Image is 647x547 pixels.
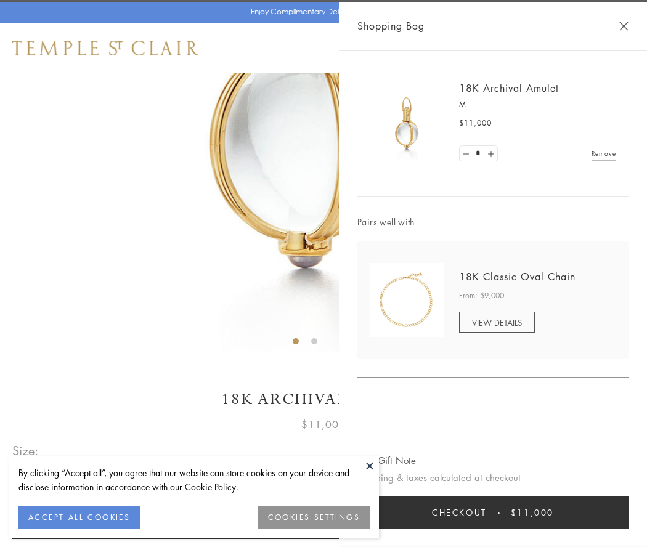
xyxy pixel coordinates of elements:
[18,466,370,494] div: By clicking “Accept all”, you agree that our website can store cookies on your device and disclos...
[12,389,635,410] h1: 18K Archival Amulet
[472,317,522,328] span: VIEW DETAILS
[459,81,559,95] a: 18K Archival Amulet
[357,18,425,34] span: Shopping Bag
[432,506,487,519] span: Checkout
[484,146,497,161] a: Set quantity to 2
[370,86,444,160] img: 18K Archival Amulet
[357,215,629,229] span: Pairs well with
[459,117,492,129] span: $11,000
[357,470,629,485] p: Shipping & taxes calculated at checkout
[619,22,629,31] button: Close Shopping Bag
[511,506,554,519] span: $11,000
[459,290,504,302] span: From: $9,000
[18,506,140,529] button: ACCEPT ALL COOKIES
[12,41,198,55] img: Temple St. Clair
[357,453,416,468] button: Add Gift Note
[370,263,444,337] img: N88865-OV18
[460,146,472,161] a: Set quantity to 0
[301,416,346,432] span: $11,000
[459,270,576,283] a: 18K Classic Oval Chain
[592,147,616,160] a: Remove
[459,312,535,333] a: VIEW DETAILS
[12,440,39,461] span: Size:
[459,99,616,111] p: M
[258,506,370,529] button: COOKIES SETTINGS
[251,6,391,18] p: Enjoy Complimentary Delivery & Returns
[357,496,629,529] button: Checkout $11,000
